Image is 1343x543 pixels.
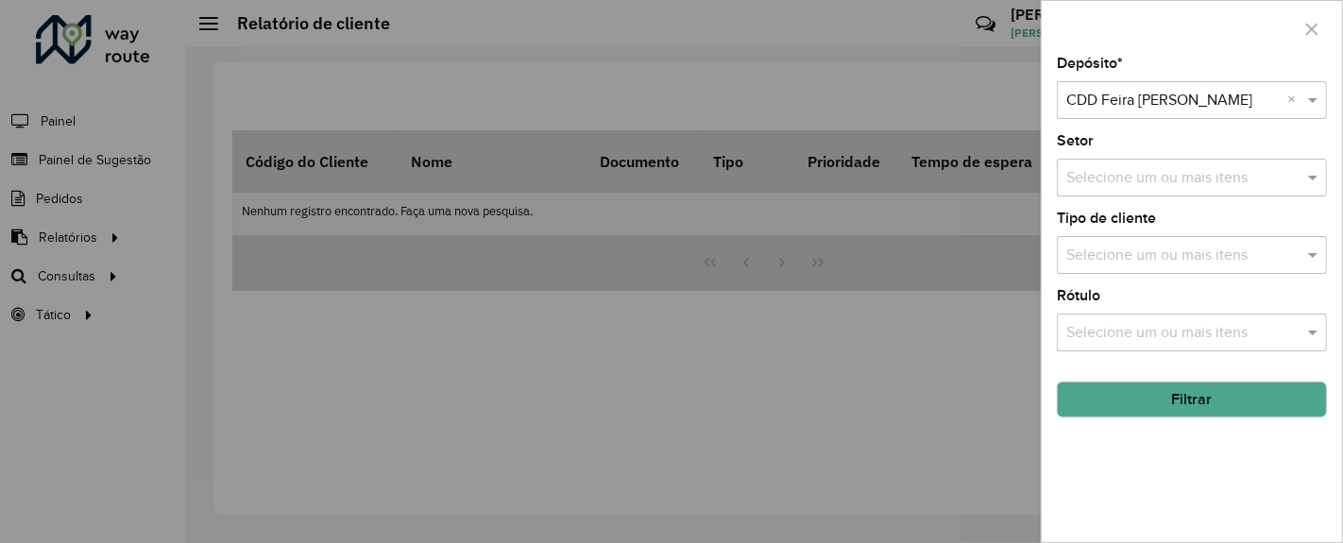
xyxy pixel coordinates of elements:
[1057,129,1094,152] label: Setor
[1287,89,1303,111] span: Clear all
[1057,284,1100,307] label: Rótulo
[1057,207,1156,229] label: Tipo de cliente
[1057,382,1327,417] button: Filtrar
[1057,52,1123,75] label: Depósito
